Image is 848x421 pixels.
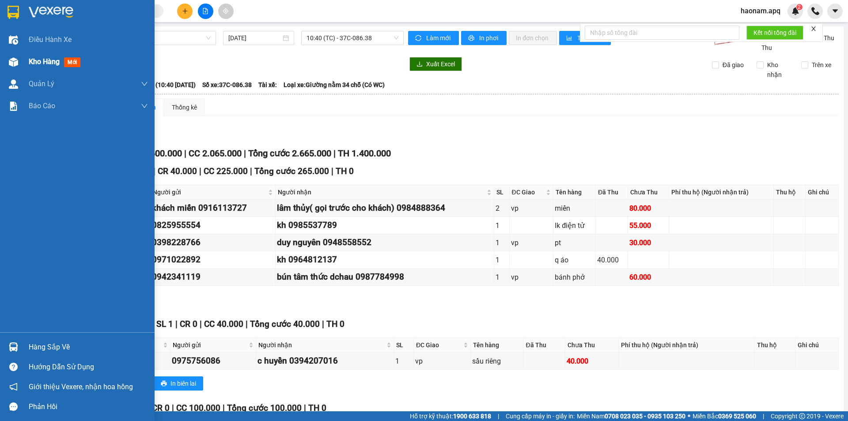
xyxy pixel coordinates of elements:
[152,270,274,284] div: 0942341119
[688,414,690,418] span: ⚪️
[176,403,220,413] span: CC 100.000
[395,356,412,367] div: 1
[254,166,329,176] span: Tổng cước 265.000
[753,28,796,38] span: Kết nối tổng đài
[461,31,507,45] button: printerIn phơi
[555,203,594,214] div: miến
[172,354,254,368] div: 0975756086
[9,102,18,111] img: solution-icon
[284,80,385,90] span: Loại xe: Giường nằm 34 chỗ (Có WC)
[257,354,393,368] div: c huyền 0394207016
[326,319,344,329] span: TH 0
[277,270,492,284] div: bún tâm thức dchau 0987784998
[199,166,201,176] span: |
[223,8,229,14] span: aim
[204,166,248,176] span: CC 225.000
[248,148,331,159] span: Tổng cước 2.665.000
[511,203,552,214] div: vp
[496,272,507,283] div: 1
[29,381,133,392] span: Giới thiệu Vexere, nhận hoa hồng
[9,402,18,411] span: message
[9,383,18,391] span: notification
[808,60,835,70] span: Trên xe
[669,185,774,200] th: Phí thu hộ (Người nhận trả)
[796,4,803,10] sup: 2
[496,220,507,231] div: 1
[9,57,18,67] img: warehouse-icon
[498,411,499,421] span: |
[511,237,552,248] div: vp
[426,59,455,69] span: Xuất Excel
[277,201,492,215] div: lâm thủy( gọi trước cho khách) 0984888364
[567,356,617,367] div: 40.000
[509,31,557,45] button: In đơn chọn
[596,185,628,200] th: Đã Thu
[619,338,755,353] th: Phí thu hộ (Người nhận trả)
[597,254,626,265] div: 40.000
[628,185,669,200] th: Chưa Thu
[131,80,196,90] span: Chuyến: (10:40 [DATE])
[755,338,796,353] th: Thu hộ
[198,4,213,19] button: file-add
[161,380,167,387] span: printer
[277,219,492,232] div: kh 0985537789
[410,411,491,421] span: Hỗ trợ kỹ thuật:
[555,272,594,283] div: bánh phở
[29,57,60,66] span: Kho hàng
[29,100,55,111] span: Báo cáo
[173,340,247,350] span: Người gửi
[141,80,148,87] span: down
[472,356,522,367] div: sầu riêng
[555,237,594,248] div: pt
[182,8,188,14] span: plus
[415,356,469,367] div: vp
[250,319,320,329] span: Tổng cước 40.000
[553,185,596,200] th: Tên hàng
[202,80,252,90] span: Số xe: 37C-086.38
[218,4,234,19] button: aim
[811,7,819,15] img: phone-icon
[177,4,193,19] button: plus
[408,31,459,45] button: syncLàm mới
[333,148,336,159] span: |
[64,57,80,67] span: mới
[629,272,667,283] div: 60.000
[202,8,208,14] span: file-add
[175,319,178,329] span: |
[806,185,839,200] th: Ghi chú
[496,237,507,248] div: 1
[322,319,324,329] span: |
[565,338,619,353] th: Chưa Thu
[555,220,594,231] div: lk điện tử
[827,4,843,19] button: caret-down
[629,220,667,231] div: 55.000
[29,400,148,413] div: Phản hồi
[336,166,354,176] span: TH 0
[170,379,196,388] span: In biên lai
[338,148,391,159] span: TH 1.400.000
[718,413,756,420] strong: 0369 525 060
[605,413,685,420] strong: 0708 023 035 - 0935 103 250
[152,201,274,215] div: khách miến 0916113727
[506,411,575,421] span: Cung cấp máy in - giấy in:
[172,102,197,112] div: Thống kê
[453,413,491,420] strong: 1900 633 818
[409,57,462,71] button: downloadXuất Excel
[798,4,801,10] span: 2
[799,413,805,419] span: copyright
[416,61,423,68] span: download
[8,6,19,19] img: logo-vxr
[9,80,18,89] img: warehouse-icon
[29,360,148,374] div: Hướng dẫn sử dụng
[795,338,839,353] th: Ghi chú
[416,340,462,350] span: ĐC Giao
[734,5,787,16] span: haonam.apq
[791,7,799,15] img: icon-new-feature
[629,237,667,248] div: 30.000
[479,33,500,43] span: In phơi
[184,148,186,159] span: |
[764,60,795,80] span: Kho nhận
[559,31,611,45] button: bar-chartThống kê
[244,148,246,159] span: |
[523,338,565,353] th: Đã Thu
